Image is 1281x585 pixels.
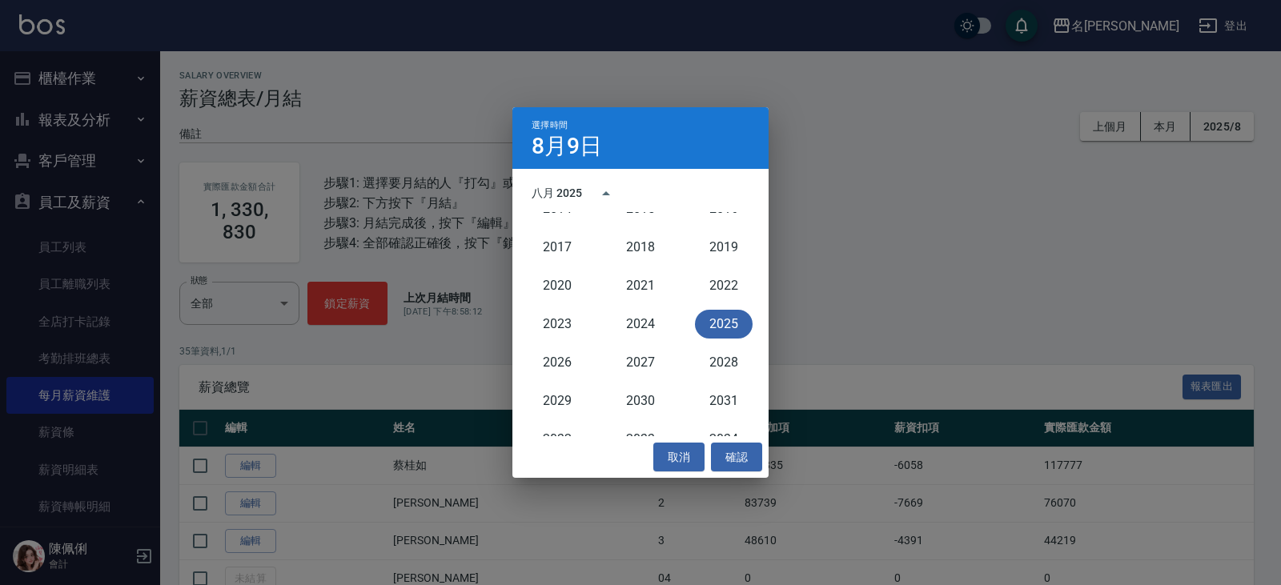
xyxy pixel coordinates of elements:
[612,387,669,415] button: 2030
[711,443,762,472] button: 確認
[532,185,582,202] div: 八月 2025
[695,348,753,377] button: 2028
[528,348,586,377] button: 2026
[528,387,586,415] button: 2029
[612,310,669,339] button: 2024
[528,425,586,454] button: 2032
[528,310,586,339] button: 2023
[653,443,705,472] button: 取消
[612,233,669,262] button: 2018
[532,120,568,130] span: 選擇時間
[695,387,753,415] button: 2031
[528,271,586,300] button: 2020
[612,425,669,454] button: 2033
[528,233,586,262] button: 2017
[612,348,669,377] button: 2027
[695,425,753,454] button: 2034
[587,174,625,213] button: year view is open, switch to calendar view
[532,137,602,156] h4: 8月9日
[695,271,753,300] button: 2022
[695,310,753,339] button: 2025
[612,271,669,300] button: 2021
[695,233,753,262] button: 2019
